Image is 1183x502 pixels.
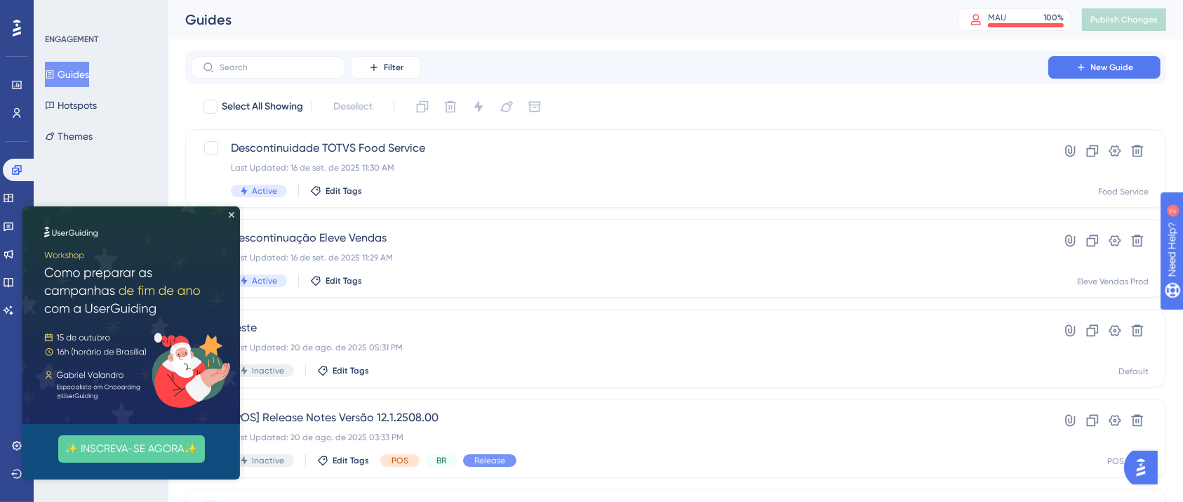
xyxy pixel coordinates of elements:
[333,455,369,466] span: Edit Tags
[33,4,88,20] span: Need Help?
[436,455,446,466] span: BR
[333,98,373,115] span: Deselect
[231,140,1008,157] span: Descontinuidade TOTVS Food Service
[45,62,89,87] button: Guides
[392,455,408,466] span: POS
[474,455,505,466] span: Release
[351,56,421,79] button: Filter
[1098,186,1149,197] div: Food Service
[185,10,923,29] div: Guides
[326,185,362,197] span: Edit Tags
[1118,366,1149,377] div: Default
[321,94,385,119] button: Deselect
[1091,62,1134,73] span: New Guide
[45,124,93,149] button: Themes
[206,6,212,11] div: Close Preview
[220,62,333,72] input: Search
[45,34,98,45] div: ENGAGEMENT
[310,185,362,197] button: Edit Tags
[252,185,277,197] span: Active
[45,93,97,118] button: Hotspots
[988,12,1006,23] div: MAU
[1077,276,1149,287] div: Eleve Vendas Prod
[231,319,1008,336] span: teste
[231,230,1008,246] span: Descontinuação Eleve Vendas
[252,275,277,286] span: Active
[310,275,362,286] button: Edit Tags
[317,455,369,466] button: Edit Tags
[333,365,369,376] span: Edit Tags
[1048,56,1161,79] button: New Guide
[1082,8,1166,31] button: Publish Changes
[1043,12,1064,23] div: 100 %
[231,409,1008,426] span: [POS] Release Notes Versão 12.1.2508.00
[231,162,1008,173] div: Last Updated: 16 de set. de 2025 11:30 AM
[231,252,1008,263] div: Last Updated: 16 de set. de 2025 11:29 AM
[231,342,1008,353] div: Last Updated: 20 de ago. de 2025 05:31 PM
[231,432,1008,443] div: Last Updated: 20 de ago. de 2025 03:33 PM
[384,62,403,73] span: Filter
[326,275,362,286] span: Edit Tags
[252,365,284,376] span: Inactive
[317,365,369,376] button: Edit Tags
[1107,456,1149,467] div: POS (Prod)
[98,7,102,18] div: 2
[36,229,182,256] button: ✨ INSCREVA-SE AGORA✨
[222,98,303,115] span: Select All Showing
[252,455,284,466] span: Inactive
[1124,447,1166,489] iframe: UserGuiding AI Assistant Launcher
[1090,14,1158,25] span: Publish Changes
